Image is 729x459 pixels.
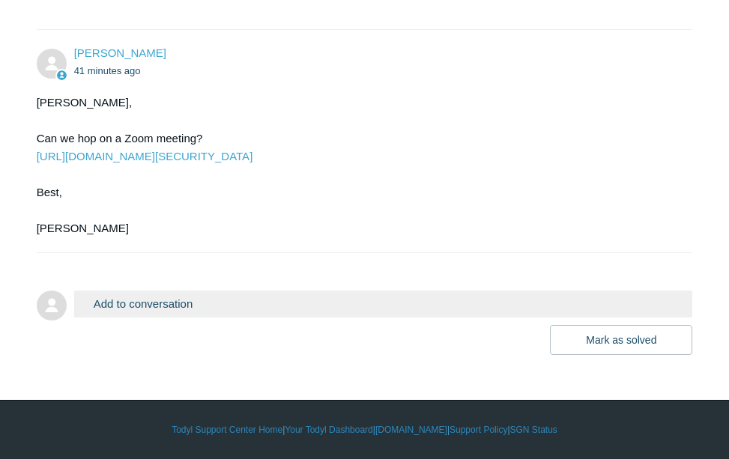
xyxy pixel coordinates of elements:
[550,325,692,355] button: Mark as solved
[37,94,678,237] div: [PERSON_NAME], Can we hop on a Zoom meeting? Best, [PERSON_NAME]
[74,291,693,317] button: Add to conversation
[375,423,447,437] a: [DOMAIN_NAME]
[510,423,557,437] a: SGN Status
[74,46,166,59] a: [PERSON_NAME]
[450,423,507,437] a: Support Policy
[74,65,141,76] time: 09/02/2025, 11:47
[37,150,253,162] a: [URL][DOMAIN_NAME][SECURITY_DATA]
[285,423,372,437] a: Your Todyl Dashboard
[74,46,166,59] span: Kris Haire
[172,423,282,437] a: Todyl Support Center Home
